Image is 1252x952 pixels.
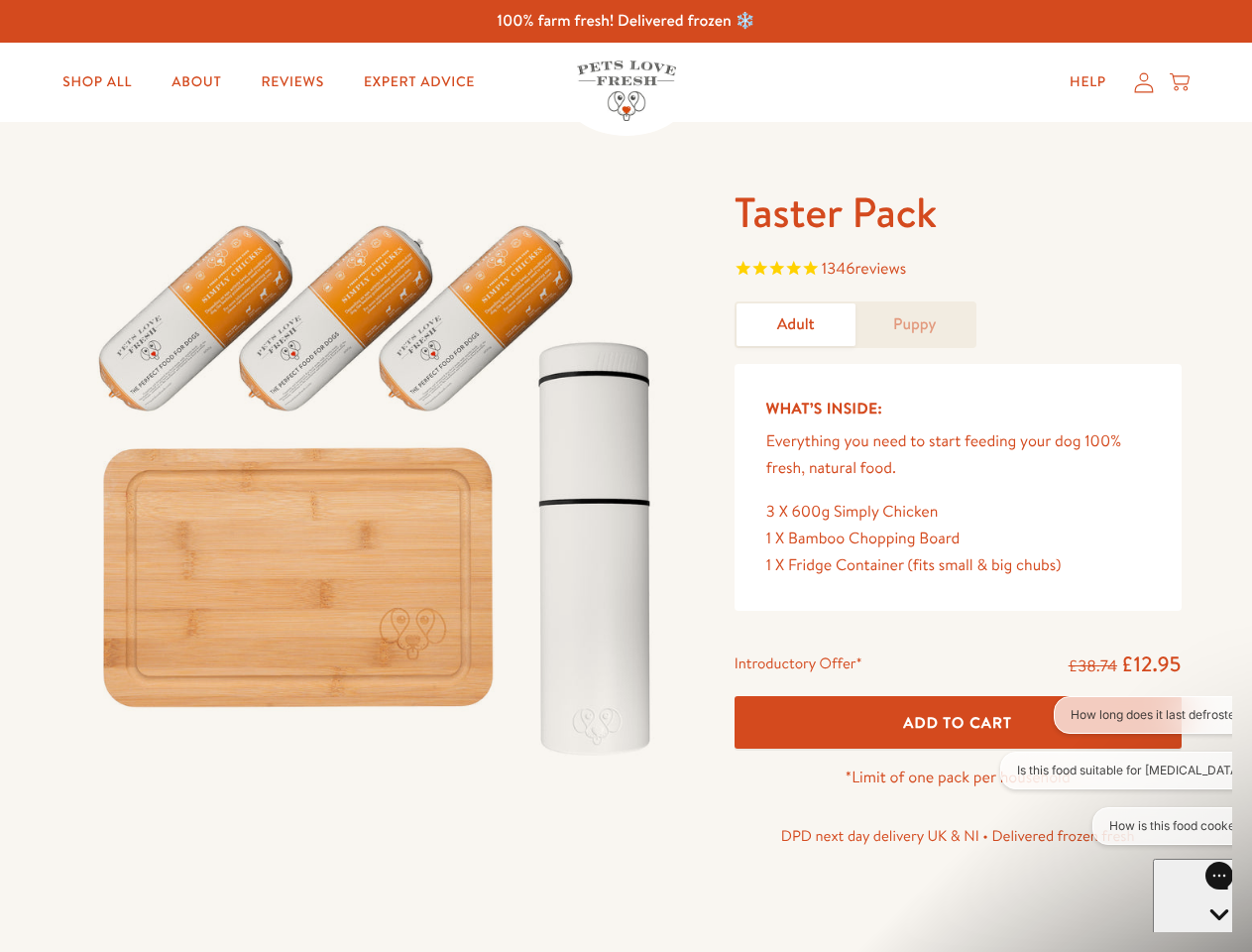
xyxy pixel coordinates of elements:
[156,62,237,102] a: About
[735,823,1182,849] p: DPD next day delivery UK & NI • Delivered frozen fresh
[348,62,491,102] a: Expert Advice
[735,696,1182,749] button: Add To Cart
[102,111,275,149] button: How is this food cooked?
[766,528,961,549] span: 1 X Bamboo Chopping Board
[71,185,687,776] img: Taster Pack - Adult
[735,256,1182,286] span: Rated 4.8 out of 5 stars 1346 reviews
[903,712,1012,733] span: Add To Cart
[577,60,676,121] img: Pets Love Fresh
[1121,650,1182,678] span: £12.95
[735,765,1182,791] p: *Limit of one pack per household
[735,185,1182,240] h1: Taster Pack
[855,303,974,346] a: Puppy
[766,428,1150,482] p: Everything you need to start feeding your dog 100% fresh, natural food.
[1054,62,1122,102] a: Help
[245,62,339,102] a: Reviews
[990,696,1232,863] iframe: Gorgias live chat conversation starters
[47,62,148,102] a: Shop All
[766,499,1150,526] div: 3 X 600g Simply Chicken
[766,552,1150,579] div: 1 X Fridge Container (fits small & big chubs)
[822,258,906,280] span: 1346 reviews
[1153,859,1232,932] iframe: Gorgias live chat messenger
[1069,655,1117,677] s: £38.74
[10,56,275,93] button: Is this food suitable for [MEDICAL_DATA]?
[854,258,906,280] span: reviews
[735,651,862,680] div: Introductory Offer*
[737,303,855,346] a: Adult
[766,396,1150,421] h5: What’s Inside:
